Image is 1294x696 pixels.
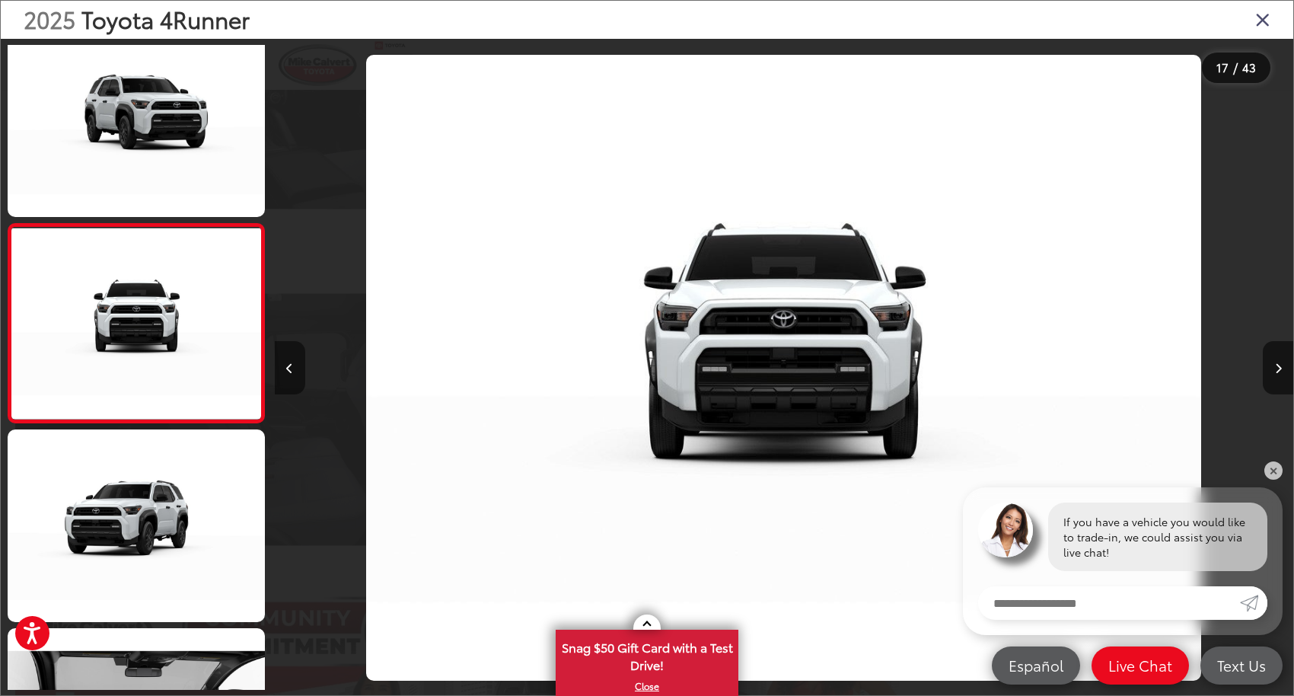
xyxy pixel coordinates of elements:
[978,503,1033,557] img: Agent profile photo
[275,341,305,394] button: Previous image
[1232,62,1239,73] span: /
[81,2,250,35] span: Toyota 4Runner
[366,55,1201,682] img: 2025 Toyota 4Runner SR5
[1263,341,1293,394] button: Next image
[992,647,1080,685] a: Español
[1210,656,1273,675] span: Text Us
[24,2,75,35] span: 2025
[1001,656,1071,675] span: Español
[1101,656,1180,675] span: Live Chat
[9,228,263,419] img: 2025 Toyota 4Runner SR5
[1242,59,1256,75] span: 43
[1200,647,1283,685] a: Text Us
[5,428,267,624] img: 2025 Toyota 4Runner SR5
[978,586,1240,620] input: Enter your message
[557,631,737,678] span: Snag $50 Gift Card with a Test Drive!
[274,55,1292,682] div: 2025 Toyota 4Runner SR5 16
[1092,647,1189,685] a: Live Chat
[1216,59,1229,75] span: 17
[1048,503,1267,571] div: If you have a vehicle you would like to trade-in, we could assist you via live chat!
[5,22,267,219] img: 2025 Toyota 4Runner SR5
[1240,586,1267,620] a: Submit
[1255,9,1270,29] i: Close gallery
